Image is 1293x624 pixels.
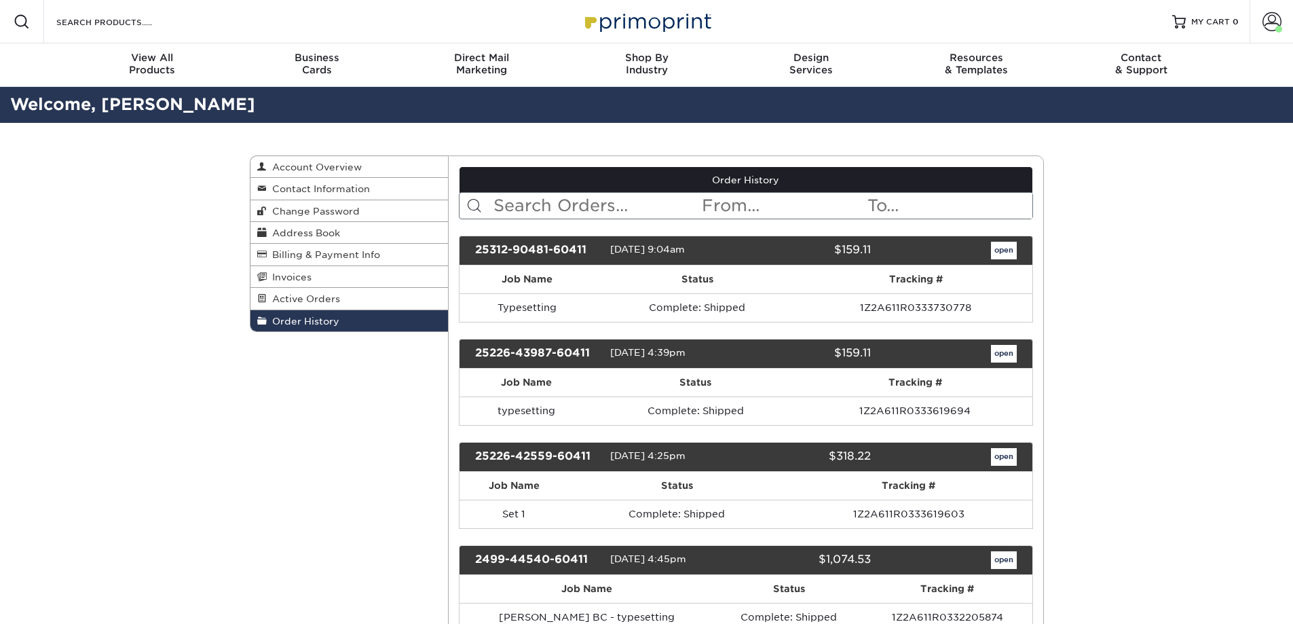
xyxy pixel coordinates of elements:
a: Contact& Support [1059,43,1224,87]
a: open [991,345,1017,363]
th: Tracking # [863,575,1032,603]
span: Contact Information [267,183,370,194]
span: Active Orders [267,293,340,304]
div: $159.11 [736,242,881,259]
span: Business [234,52,399,64]
a: View AllProducts [70,43,235,87]
input: From... [700,193,866,219]
span: Account Overview [267,162,362,172]
div: $318.22 [736,448,881,466]
div: & Support [1059,52,1224,76]
th: Status [595,265,800,293]
a: Direct MailMarketing [399,43,564,87]
a: BusinessCards [234,43,399,87]
th: Job Name [460,265,595,293]
a: Resources& Templates [894,43,1059,87]
a: open [991,448,1017,466]
a: Billing & Payment Info [250,244,449,265]
div: Products [70,52,235,76]
div: 25312-90481-60411 [465,242,610,259]
th: Job Name [460,369,593,397]
span: View All [70,52,235,64]
span: Resources [894,52,1059,64]
th: Job Name [460,472,568,500]
td: Complete: Shipped [595,293,800,322]
span: Address Book [267,227,340,238]
a: Address Book [250,222,449,244]
th: Status [593,369,798,397]
input: To... [866,193,1032,219]
img: Primoprint [579,7,715,36]
div: $159.11 [736,345,881,363]
a: Contact Information [250,178,449,200]
td: 1Z2A611R0333619694 [798,397,1032,425]
td: 1Z2A611R0333619603 [785,500,1032,528]
input: SEARCH PRODUCTS..... [55,14,187,30]
div: $1,074.53 [736,551,881,569]
td: Complete: Shipped [593,397,798,425]
span: [DATE] 4:25pm [610,450,686,461]
span: MY CART [1191,16,1230,28]
span: Billing & Payment Info [267,249,380,260]
div: 25226-42559-60411 [465,448,610,466]
span: 0 [1233,17,1239,26]
td: 1Z2A611R0333730778 [800,293,1032,322]
th: Job Name [460,575,715,603]
a: Change Password [250,200,449,222]
th: Status [715,575,863,603]
th: Tracking # [800,265,1032,293]
div: Services [729,52,894,76]
td: Complete: Shipped [568,500,785,528]
th: Status [568,472,785,500]
a: Invoices [250,266,449,288]
span: Invoices [267,272,312,282]
span: Shop By [564,52,729,64]
div: Marketing [399,52,564,76]
span: Order History [267,316,339,327]
span: Contact [1059,52,1224,64]
span: Change Password [267,206,360,217]
span: [DATE] 4:39pm [610,347,686,358]
a: DesignServices [729,43,894,87]
span: Direct Mail [399,52,564,64]
td: typesetting [460,397,593,425]
input: Search Orders... [492,193,700,219]
a: open [991,551,1017,569]
td: Typesetting [460,293,595,322]
span: Design [729,52,894,64]
div: Industry [564,52,729,76]
a: Order History [250,310,449,331]
div: Cards [234,52,399,76]
span: [DATE] 4:45pm [610,553,686,564]
th: Tracking # [798,369,1032,397]
a: open [991,242,1017,259]
th: Tracking # [785,472,1032,500]
a: Account Overview [250,156,449,178]
div: & Templates [894,52,1059,76]
span: [DATE] 9:04am [610,244,685,255]
a: Shop ByIndustry [564,43,729,87]
a: Order History [460,167,1032,193]
a: Active Orders [250,288,449,310]
div: 2499-44540-60411 [465,551,610,569]
td: Set 1 [460,500,568,528]
div: 25226-43987-60411 [465,345,610,363]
